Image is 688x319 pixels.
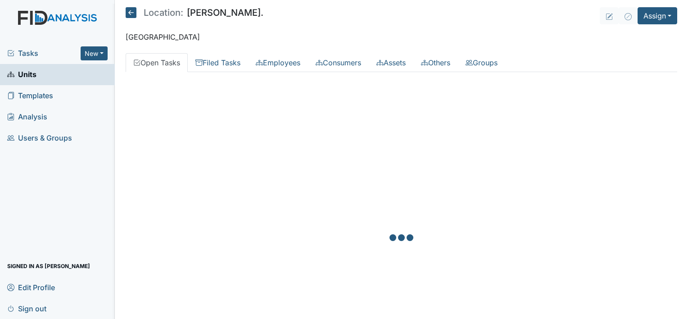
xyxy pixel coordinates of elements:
a: Others [413,53,458,72]
span: Analysis [7,110,47,124]
span: Location: [144,8,183,17]
h5: [PERSON_NAME]. [126,7,263,18]
span: Units [7,68,36,82]
a: Employees [248,53,308,72]
span: Edit Profile [7,280,55,294]
a: Tasks [7,48,81,59]
p: [GEOGRAPHIC_DATA] [126,32,677,42]
button: New [81,46,108,60]
a: Assets [369,53,413,72]
span: Signed in as [PERSON_NAME] [7,259,90,273]
a: Open Tasks [126,53,188,72]
a: Consumers [308,53,369,72]
span: Templates [7,89,53,103]
span: Users & Groups [7,131,72,145]
button: Assign [638,7,677,24]
span: Sign out [7,301,46,315]
a: Groups [458,53,505,72]
a: Filed Tasks [188,53,248,72]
